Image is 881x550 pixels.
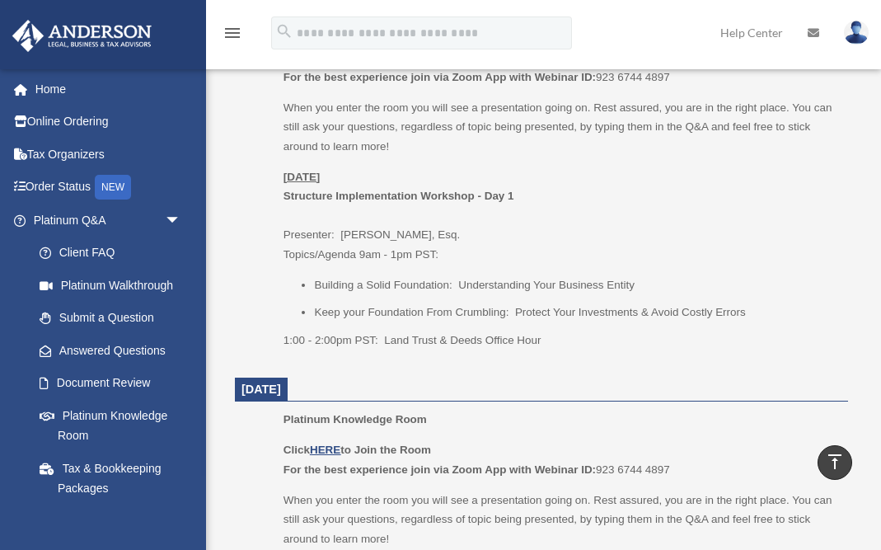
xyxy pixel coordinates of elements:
[23,399,198,452] a: Platinum Knowledge Room
[284,71,596,83] b: For the best experience join via Zoom App with Webinar ID:
[284,444,431,456] b: Click to Join the Room
[95,175,131,200] div: NEW
[12,204,206,237] a: Platinum Q&Aarrow_drop_down
[844,21,869,45] img: User Pic
[223,29,242,43] a: menu
[23,269,206,302] a: Platinum Walkthrough
[12,171,206,204] a: Order StatusNEW
[314,303,836,322] li: Keep your Foundation From Crumbling: Protect Your Investments & Avoid Costly Errors
[23,452,206,505] a: Tax & Bookkeeping Packages
[12,73,206,106] a: Home
[284,440,836,479] p: 923 6744 4897
[12,138,206,171] a: Tax Organizers
[284,413,427,425] span: Platinum Knowledge Room
[223,23,242,43] i: menu
[284,190,514,202] b: Structure Implementation Workshop - Day 1
[23,302,206,335] a: Submit a Question
[284,98,836,157] p: When you enter the room you will see a presentation going on. Rest assured, you are in the right ...
[23,367,206,400] a: Document Review
[275,22,293,40] i: search
[23,237,206,270] a: Client FAQ
[284,463,596,476] b: For the best experience join via Zoom App with Webinar ID:
[314,275,836,295] li: Building a Solid Foundation: Understanding Your Business Entity
[284,491,836,549] p: When you enter the room you will see a presentation going on. Rest assured, you are in the right ...
[818,445,852,480] a: vertical_align_top
[12,106,206,139] a: Online Ordering
[284,171,321,183] u: [DATE]
[165,204,198,237] span: arrow_drop_down
[7,20,157,52] img: Anderson Advisors Platinum Portal
[284,167,836,265] p: Presenter: [PERSON_NAME], Esq. Topics/Agenda 9am - 1pm PST:
[310,444,340,456] a: HERE
[23,334,206,367] a: Answered Questions
[825,452,845,472] i: vertical_align_top
[284,331,836,350] p: 1:00 - 2:00pm PST: Land Trust & Deeds Office Hour
[241,383,281,396] span: [DATE]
